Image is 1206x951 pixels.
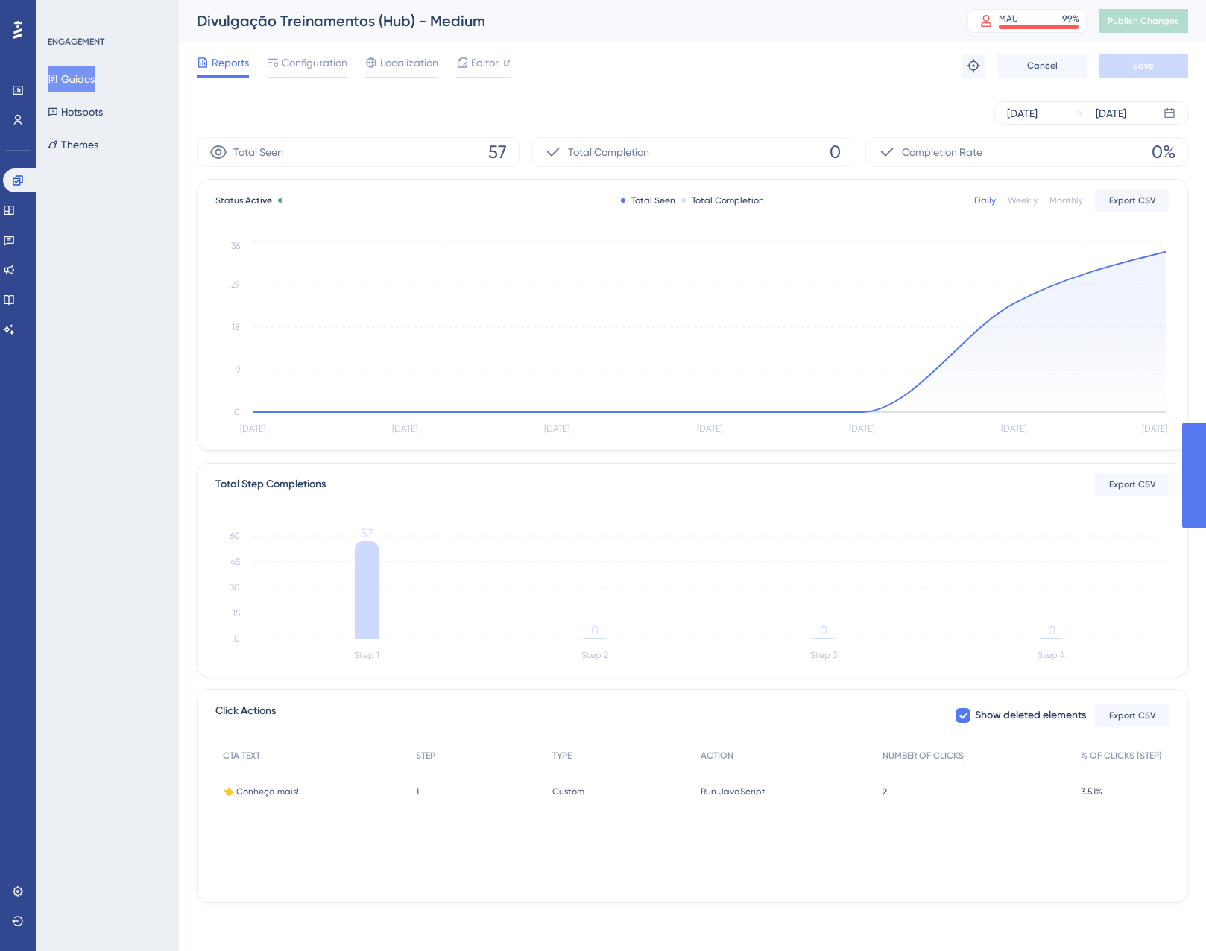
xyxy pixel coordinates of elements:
[48,131,98,158] button: Themes
[552,786,584,797] span: Custom
[701,786,765,797] span: Run JavaScript
[830,140,841,164] span: 0
[1049,195,1083,206] div: Monthly
[230,582,240,593] tspan: 30
[1095,473,1169,496] button: Export CSV
[215,702,276,729] span: Click Actions
[1095,704,1169,727] button: Export CSV
[392,423,417,434] tspan: [DATE]
[820,623,827,637] tspan: 0
[48,66,95,92] button: Guides
[975,707,1086,724] span: Show deleted elements
[232,322,240,332] tspan: 18
[1095,189,1169,212] button: Export CSV
[701,750,733,762] span: ACTION
[233,608,240,619] tspan: 15
[1001,423,1026,434] tspan: [DATE]
[1038,650,1065,660] tspan: Step 4
[230,557,240,567] tspan: 45
[999,13,1018,25] div: MAU
[849,423,874,434] tspan: [DATE]
[1008,195,1038,206] div: Weekly
[223,750,260,762] span: CTA TEXT
[1133,60,1154,72] span: Save
[215,475,326,493] div: Total Step Completions
[810,650,837,660] tspan: Step 3
[681,195,764,206] div: Total Completion
[1099,54,1188,78] button: Save
[1096,104,1126,122] div: [DATE]
[282,54,347,72] span: Configuration
[1109,710,1156,721] span: Export CSV
[234,634,240,644] tspan: 0
[230,531,240,541] tspan: 60
[361,526,373,540] tspan: 57
[223,786,299,797] span: 👈 Conheça mais!
[231,241,240,251] tspan: 36
[231,279,240,290] tspan: 27
[974,195,996,206] div: Daily
[48,98,103,125] button: Hotspots
[1109,195,1156,206] span: Export CSV
[552,750,572,762] span: TYPE
[581,650,608,660] tspan: Step 2
[1062,13,1079,25] div: 99 %
[1142,423,1167,434] tspan: [DATE]
[1108,15,1179,27] span: Publish Changes
[416,750,435,762] span: STEP
[1143,892,1188,937] iframe: UserGuiding AI Assistant Launcher
[215,195,272,206] span: Status:
[1099,9,1188,33] button: Publish Changes
[1007,104,1038,122] div: [DATE]
[1048,623,1055,637] tspan: 0
[380,54,438,72] span: Localization
[233,143,283,161] span: Total Seen
[234,407,240,417] tspan: 0
[997,54,1087,78] button: Cancel
[621,195,675,206] div: Total Seen
[488,140,507,164] span: 57
[416,786,419,797] span: 1
[1152,140,1175,164] span: 0%
[245,195,272,206] span: Active
[902,143,982,161] span: Completion Rate
[240,423,265,434] tspan: [DATE]
[1109,478,1156,490] span: Export CSV
[1081,786,1102,797] span: 3.51%
[883,750,964,762] span: NUMBER OF CLICKS
[568,143,649,161] span: Total Completion
[591,623,599,637] tspan: 0
[883,786,887,797] span: 2
[236,364,240,375] tspan: 9
[471,54,499,72] span: Editor
[212,54,249,72] span: Reports
[48,36,104,48] div: ENGAGEMENT
[1081,750,1162,762] span: % OF CLICKS (STEP)
[697,423,722,434] tspan: [DATE]
[1027,60,1058,72] span: Cancel
[354,650,379,660] tspan: Step 1
[197,10,930,31] div: Divulgação Treinamentos (Hub) - Medium
[544,423,569,434] tspan: [DATE]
